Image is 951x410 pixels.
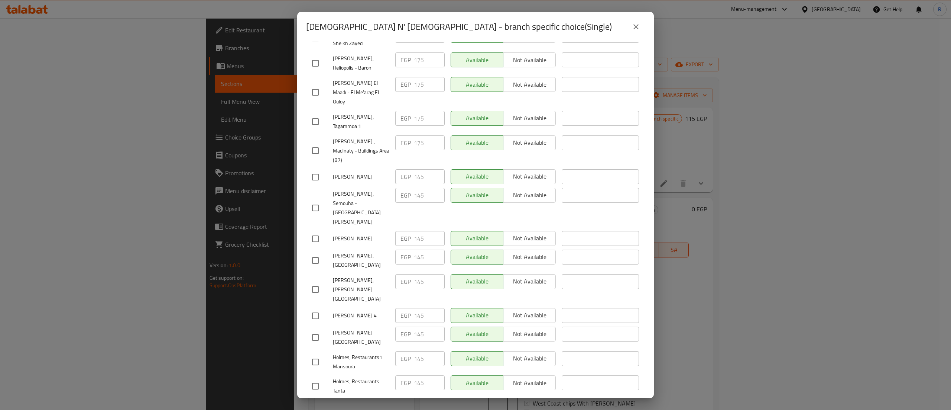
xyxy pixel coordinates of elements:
[414,52,445,67] input: Please enter price
[333,328,389,347] span: [PERSON_NAME][GEOGRAPHIC_DATA]
[400,138,411,147] p: EGP
[414,308,445,323] input: Please enter price
[400,378,411,387] p: EGP
[414,135,445,150] input: Please enter price
[333,353,389,371] span: Holmes, Restaurants1 Mansoura
[400,172,411,181] p: EGP
[414,351,445,366] input: Please enter price
[333,189,389,227] span: [PERSON_NAME], Semouha - [GEOGRAPHIC_DATA][PERSON_NAME]
[400,80,411,89] p: EGP
[414,231,445,246] input: Please enter price
[333,79,389,106] span: [PERSON_NAME] El Maadi - El Me'arag El Ouloy
[400,253,411,262] p: EGP
[400,277,411,286] p: EGP
[414,111,445,126] input: Please enter price
[627,18,645,36] button: close
[333,234,389,243] span: [PERSON_NAME]
[333,311,389,320] span: [PERSON_NAME] 4
[333,276,389,304] span: [PERSON_NAME], [PERSON_NAME][GEOGRAPHIC_DATA]
[400,311,411,320] p: EGP
[414,250,445,265] input: Please enter price
[333,29,389,48] span: [PERSON_NAME], El Sheikh Zayed
[333,172,389,182] span: [PERSON_NAME]
[414,77,445,92] input: Please enter price
[414,188,445,203] input: Please enter price
[306,21,612,33] h2: [DEMOGRAPHIC_DATA] N' [DEMOGRAPHIC_DATA] - branch specific choice(Single)
[414,375,445,390] input: Please enter price
[414,327,445,342] input: Please enter price
[333,112,389,131] span: [PERSON_NAME], Tagammoa 1
[400,55,411,64] p: EGP
[333,137,389,165] span: [PERSON_NAME] , Madinaty - Buildings Area (B7)
[333,251,389,270] span: [PERSON_NAME], [GEOGRAPHIC_DATA]
[333,54,389,73] span: [PERSON_NAME], Heliopolis - Baron
[414,169,445,184] input: Please enter price
[400,191,411,200] p: EGP
[333,377,389,395] span: Holmes, Restaurants-Tanta
[400,234,411,243] p: EGP
[400,354,411,363] p: EGP
[400,114,411,123] p: EGP
[414,274,445,289] input: Please enter price
[400,330,411,339] p: EGP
